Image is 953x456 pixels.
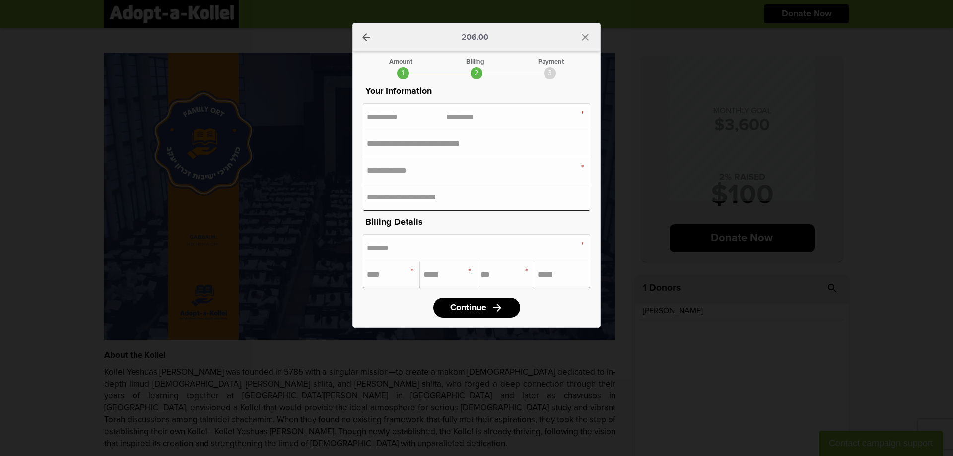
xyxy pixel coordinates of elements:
span: Continue [450,303,486,312]
i: close [579,31,591,43]
div: 2 [471,67,482,79]
div: Billing [466,59,484,65]
a: arrow_back [360,31,372,43]
div: 3 [544,67,556,79]
p: 206.00 [462,33,488,41]
a: Continuearrow_forward [433,298,520,318]
p: Your Information [363,84,590,98]
div: Payment [538,59,564,65]
div: 1 [397,67,409,79]
i: arrow_forward [491,302,503,314]
div: Amount [389,59,412,65]
p: Billing Details [363,215,590,229]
